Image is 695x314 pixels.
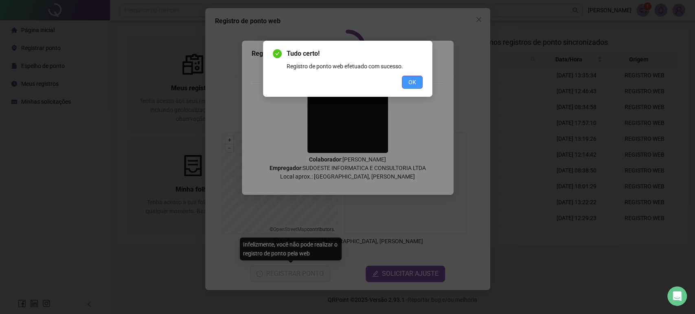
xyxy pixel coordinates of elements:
span: OK [408,78,416,87]
span: check-circle [273,49,282,58]
div: Open Intercom Messenger [667,286,687,306]
span: Tudo certo! [287,49,423,59]
button: OK [402,76,423,89]
div: Registro de ponto web efetuado com sucesso. [287,62,423,71]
